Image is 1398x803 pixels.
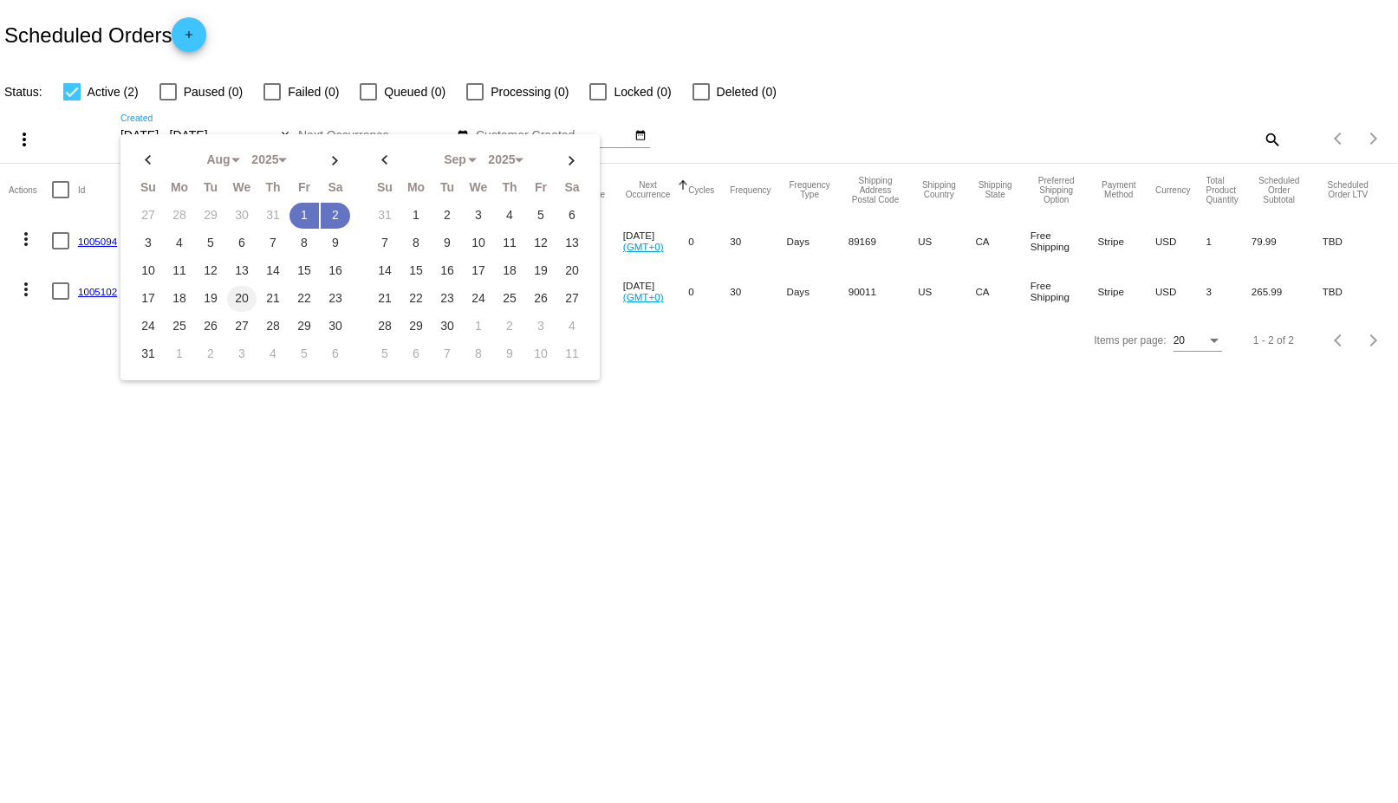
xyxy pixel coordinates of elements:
mat-cell: 0 [688,266,730,316]
mat-cell: CA [975,216,1030,266]
mat-cell: Days [787,216,849,266]
button: Change sorting for Subtotal [1252,176,1307,204]
button: Change sorting for CurrencyIso [1155,185,1191,195]
button: Previous page [1322,121,1356,156]
mat-cell: USD [1155,266,1206,316]
a: (GMT+0) [623,241,664,252]
mat-icon: more_vert [14,129,35,150]
button: Change sorting for ShippingState [975,180,1014,199]
button: Change sorting for Id [78,185,85,195]
mat-cell: 0 [688,216,730,266]
button: Change sorting for ShippingCountry [918,180,959,199]
span: Processing (0) [491,81,569,102]
mat-cell: 1 [1206,216,1252,266]
button: Next page [1356,121,1391,156]
mat-cell: Free Shipping [1031,266,1098,316]
mat-cell: 89169 [849,216,919,266]
span: Status: [4,85,42,99]
button: Change sorting for ShippingPostcode [849,176,903,204]
mat-icon: add [179,29,199,49]
button: Change sorting for PreferredShippingOption [1031,176,1083,204]
mat-cell: Stripe [1098,266,1155,316]
button: Change sorting for Frequency [730,185,771,195]
mat-cell: Stripe [1098,216,1155,266]
button: Change sorting for FrequencyType [787,180,833,199]
h2: Scheduled Orders [4,17,206,52]
mat-cell: US [918,216,975,266]
mat-cell: USD [1155,216,1206,266]
mat-icon: date_range [634,129,647,143]
mat-cell: 265.99 [1252,266,1323,316]
input: Next Occurrence [298,129,454,143]
a: (GMT+0) [623,291,664,302]
mat-icon: more_vert [16,229,36,249]
mat-icon: close [279,129,291,143]
mat-header-cell: Total Product Quantity [1206,164,1252,216]
input: Created [120,129,276,143]
mat-cell: Free Shipping [1031,216,1098,266]
div: 1 - 2 of 2 [1253,334,1294,346]
input: Customer Created [476,129,632,143]
mat-select: Items per page: [1174,335,1222,347]
mat-icon: more_vert [16,279,36,300]
mat-cell: US [918,266,975,316]
div: Items per page: [1094,334,1166,346]
span: Queued (0) [384,81,445,102]
mat-header-cell: Actions [9,164,52,216]
mat-icon: search [1261,126,1282,152]
mat-cell: TBD [1323,216,1389,266]
mat-cell: 3 [1206,266,1252,316]
span: Locked (0) [614,81,671,102]
span: Deleted (0) [717,81,777,102]
div: 2025 [480,153,523,167]
mat-cell: TBD [1323,266,1389,316]
mat-cell: [DATE] [623,266,688,316]
span: Paused (0) [184,81,243,102]
a: 1005094 [78,236,117,247]
mat-cell: 90011 [849,266,919,316]
mat-cell: 79.99 [1252,216,1323,266]
button: Change sorting for PaymentMethod.Type [1098,180,1140,199]
mat-cell: [DATE] [623,216,688,266]
mat-cell: 30 [730,266,786,316]
mat-cell: Days [787,266,849,316]
a: 1005102 [78,286,117,297]
div: 2025 [244,153,287,167]
button: Next page [1356,323,1391,358]
div: Aug [197,153,240,167]
span: Active (2) [88,81,139,102]
mat-cell: 30 [730,216,786,266]
div: Sep [433,153,477,167]
button: Change sorting for Cycles [688,185,714,195]
button: Change sorting for NextOccurrenceUtc [623,180,673,199]
button: Change sorting for LifetimeValue [1323,180,1374,199]
span: Failed (0) [288,81,339,102]
mat-cell: CA [975,266,1030,316]
span: 20 [1174,334,1185,346]
mat-icon: date_range [457,129,469,143]
button: Previous page [1322,323,1356,358]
